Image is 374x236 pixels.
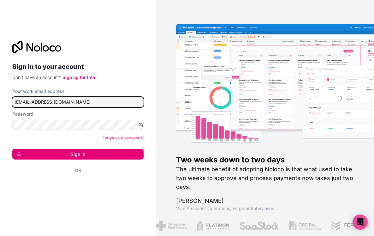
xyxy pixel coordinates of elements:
h2: The ultimate benefit of adopting Noloco is that what used to take two weeks to approve and proces... [176,165,354,191]
img: /assets/flatiron-C8eUkumj.png [197,221,229,231]
input: Email address [12,97,144,107]
label: Password [12,111,33,117]
div: Open Intercom Messenger [353,215,368,230]
label: Your work email address [12,88,65,94]
iframe: Sign in with Google Button [9,180,142,194]
h1: Vice President Operations , Fergmar Enterprises [176,205,354,212]
h1: [PERSON_NAME] [176,197,354,205]
img: /assets/saastock-C6Zbiodz.png [239,221,279,231]
a: Sign up for free [62,75,95,80]
a: Forgot your password? [103,136,144,140]
h1: Two weeks down to two days [176,155,354,165]
span: Don't have an account? [12,75,61,80]
img: /assets/gbstax-C-GtDUiK.png [289,221,321,231]
input: Password [12,120,144,130]
h2: Sign in to your account [12,61,144,72]
img: /assets/fergmar-CudnrXN5.png [331,221,370,231]
button: Sign in [12,149,144,160]
span: Or [75,167,81,173]
img: /assets/american-red-cross-BAupjrZR.png [156,221,187,231]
